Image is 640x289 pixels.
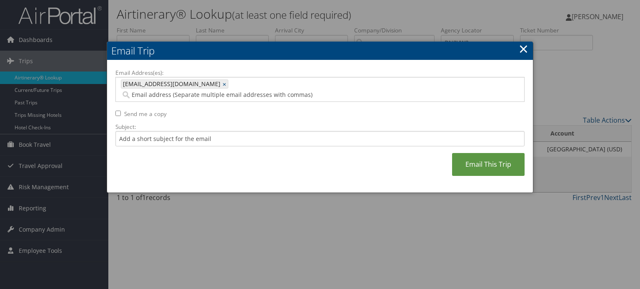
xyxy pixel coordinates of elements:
[121,80,220,88] span: [EMAIL_ADDRESS][DOMAIN_NAME]
[519,40,528,57] a: ×
[452,153,525,176] a: Email This Trip
[115,69,525,77] label: Email Address(es):
[222,80,228,88] a: ×
[107,42,533,60] h2: Email Trip
[124,110,167,118] label: Send me a copy
[121,91,434,99] input: Email address (Separate multiple email addresses with commas)
[115,123,525,131] label: Subject:
[115,131,525,146] input: Add a short subject for the email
